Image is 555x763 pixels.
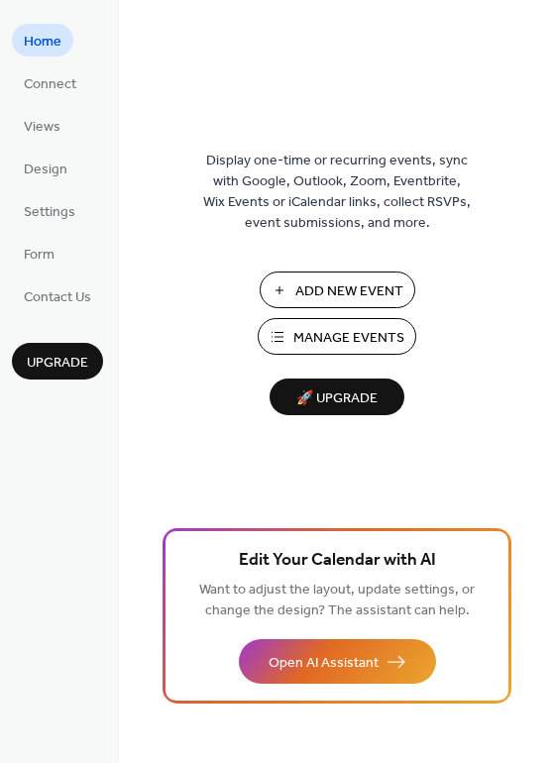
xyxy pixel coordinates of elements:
[295,281,403,302] span: Add New Event
[27,353,88,374] span: Upgrade
[24,32,61,53] span: Home
[270,379,404,415] button: 🚀 Upgrade
[269,653,379,674] span: Open AI Assistant
[24,202,75,223] span: Settings
[239,639,436,684] button: Open AI Assistant
[24,245,55,266] span: Form
[12,237,66,270] a: Form
[12,152,79,184] a: Design
[239,547,436,575] span: Edit Your Calendar with AI
[12,109,72,142] a: Views
[203,151,471,234] span: Display one-time or recurring events, sync with Google, Outlook, Zoom, Eventbrite, Wix Events or ...
[281,385,392,412] span: 🚀 Upgrade
[258,318,416,355] button: Manage Events
[12,343,103,380] button: Upgrade
[24,74,76,95] span: Connect
[12,279,103,312] a: Contact Us
[24,160,67,180] span: Design
[199,577,475,624] span: Want to adjust the layout, update settings, or change the design? The assistant can help.
[24,117,60,138] span: Views
[12,194,87,227] a: Settings
[24,287,91,308] span: Contact Us
[12,66,88,99] a: Connect
[12,24,73,56] a: Home
[260,272,415,308] button: Add New Event
[293,328,404,349] span: Manage Events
